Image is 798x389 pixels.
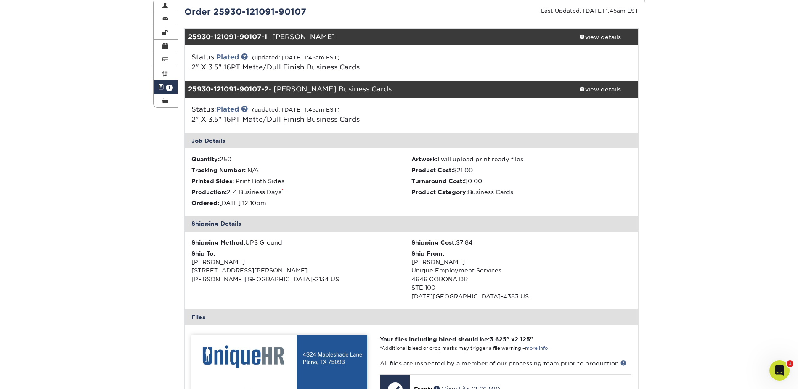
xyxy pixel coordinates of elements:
a: view details [562,29,638,45]
small: *Additional bleed or crop marks may trigger a file warning – [380,346,548,351]
strong: Product Category: [411,189,468,195]
div: Shipping Details [185,216,638,231]
a: Plated [216,53,239,61]
strong: Ship From: [411,250,444,257]
li: $0.00 [411,177,631,185]
div: view details [562,33,638,41]
span: 3.625 [490,336,506,343]
strong: Ordered: [191,200,219,206]
strong: 25930-121091-90107-1 [188,33,267,41]
div: view details [562,85,638,93]
div: Job Details [185,133,638,148]
li: $21.00 [411,166,631,174]
span: 2.125 [514,336,530,343]
strong: Printed Sides: [191,178,234,184]
strong: Shipping Cost: [411,239,456,246]
a: 2" X 3.5" 16PT Matte/Dull Finish Business Cards [191,63,360,71]
div: Files [185,309,638,325]
small: (updated: [DATE] 1:45am EST) [252,54,340,61]
strong: 25930-121091-90107-2 [188,85,268,93]
li: [DATE] 12:10pm [191,199,411,207]
div: Status: [185,52,487,72]
small: Last Updated: [DATE] 1:45am EST [541,8,639,14]
strong: Artwork: [411,156,437,163]
span: 1 [166,85,173,91]
strong: Turnaround Cost: [411,178,464,184]
strong: Quantity: [191,156,220,163]
small: (updated: [DATE] 1:45am EST) [252,107,340,113]
div: Status: [185,104,487,125]
strong: Ship To: [191,250,215,257]
strong: Tracking Number: [191,167,246,173]
li: 2-4 Business Days [191,188,411,196]
span: N/A [247,167,259,173]
a: view details [562,81,638,98]
li: Business Cards [411,188,631,196]
a: Plated [216,105,239,113]
a: 1 [154,80,178,94]
li: I will upload print ready files. [411,155,631,163]
strong: Product Cost: [411,167,453,173]
strong: Shipping Method: [191,239,245,246]
div: $7.84 [411,238,631,247]
div: [PERSON_NAME] Unique Employment Services 4646 CORONA DR STE 100 [DATE][GEOGRAPHIC_DATA]-4383 US [411,249,631,301]
li: 250 [191,155,411,163]
a: more info [525,346,548,351]
div: - [PERSON_NAME] Business Cards [185,81,562,98]
span: Print Both Sides [236,178,284,184]
a: 2" X 3.5" 16PT Matte/Dull Finish Business Cards [191,115,360,123]
iframe: Intercom live chat [769,360,790,381]
strong: Production: [191,189,227,195]
span: 1 [787,360,793,367]
strong: Your files including bleed should be: " x " [380,336,533,343]
div: - [PERSON_NAME] [185,29,562,45]
div: Order 25930-121091-90107 [178,5,411,18]
div: [PERSON_NAME] [STREET_ADDRESS][PERSON_NAME] [PERSON_NAME][GEOGRAPHIC_DATA]-2134 US [191,249,411,284]
p: All files are inspected by a member of our processing team prior to production. [380,359,631,368]
div: UPS Ground [191,238,411,247]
